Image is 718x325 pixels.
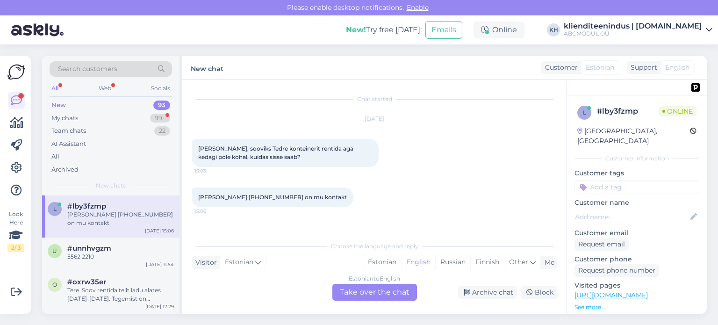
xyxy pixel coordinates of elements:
div: Chat started [192,95,557,103]
span: Online [659,106,696,116]
div: Tere. Soov rentida teilt ladu alates [DATE]-[DATE]. Tegemist on kolimiskastidega ca 23 tk mõõdud ... [67,286,174,303]
span: Estonian [586,63,614,72]
span: Other [509,258,528,266]
div: Support [627,63,657,72]
span: #lby3fzmp [67,202,106,210]
span: [PERSON_NAME] [PHONE_NUMBER] on mu kontakt [198,194,347,201]
div: Socials [149,82,172,94]
div: [DATE] [192,115,557,123]
div: Look Here [7,210,24,252]
span: 15:06 [194,208,230,215]
a: [URL][DOMAIN_NAME] [574,291,648,299]
p: Visited pages [574,281,699,290]
p: See more ... [574,303,699,311]
span: l [53,205,57,212]
div: 99+ [150,114,170,123]
div: English [401,255,435,269]
div: My chats [51,114,78,123]
div: 22 [154,126,170,136]
button: Emails [425,21,462,39]
p: Customer name [574,198,699,208]
div: 5562 2210 [67,253,174,261]
label: New chat [191,61,223,74]
div: Block [521,286,557,299]
div: Request phone number [574,264,659,277]
input: Add name [575,212,689,222]
p: Customer tags [574,168,699,178]
span: Estonian [225,257,253,267]
div: [DATE] 15:06 [145,227,174,234]
div: Estonian to English [349,274,400,283]
div: Finnish [470,255,504,269]
div: klienditeenindus | [DOMAIN_NAME] [564,22,702,30]
img: Askly Logo [7,63,25,81]
span: u [52,247,57,254]
div: Online [474,22,524,38]
div: [DATE] 11:54 [146,261,174,268]
span: #unnhvgzm [67,244,111,253]
div: Team chats [51,126,86,136]
div: 93 [153,101,170,110]
div: KH [547,23,560,36]
b: New! [346,25,366,34]
div: Visitor [192,258,217,267]
span: l [583,109,586,116]
div: Estonian [363,255,401,269]
div: Archive chat [458,286,517,299]
p: Customer phone [574,254,699,264]
div: All [51,152,59,161]
div: Russian [435,255,470,269]
div: # lby3fzmp [597,106,659,117]
div: ABCMODUL OÜ [564,30,702,37]
div: [GEOGRAPHIC_DATA], [GEOGRAPHIC_DATA] [577,126,690,146]
div: All [50,82,60,94]
div: AI Assistant [51,139,86,149]
img: pd [691,83,700,92]
div: Take over the chat [332,284,417,301]
div: Request email [574,238,629,251]
span: [PERSON_NAME], sooviks Tedre konteinerit rentida aga kedagi pole kohal, kuidas sisse saab? [198,145,355,160]
span: o [52,281,57,288]
span: New chats [96,181,126,190]
div: [PERSON_NAME] [PHONE_NUMBER] on mu kontakt [67,210,174,227]
span: English [665,63,689,72]
p: Customer email [574,228,699,238]
div: [DATE] 17:29 [145,303,174,310]
div: Try free [DATE]: [346,24,422,36]
div: Web [97,82,113,94]
div: Me [541,258,554,267]
div: Customer information [574,154,699,163]
input: Add a tag [574,180,699,194]
div: Customer [541,63,578,72]
div: Archived [51,165,79,174]
span: #oxrw35er [67,278,106,286]
div: New [51,101,66,110]
span: Enable [404,3,431,12]
a: klienditeenindus | [DOMAIN_NAME]ABCMODUL OÜ [564,22,712,37]
span: 15:03 [194,167,230,174]
div: 2 / 3 [7,244,24,252]
div: Choose the language and reply [192,242,557,251]
span: Search customers [58,64,117,74]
